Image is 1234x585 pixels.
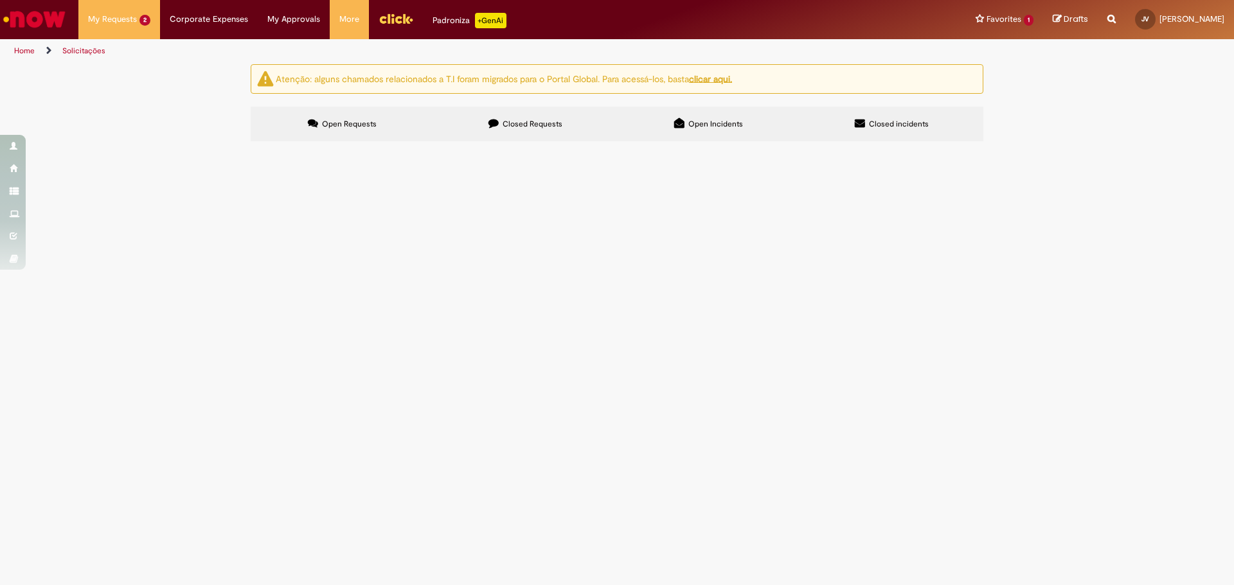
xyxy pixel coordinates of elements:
[1024,15,1033,26] span: 1
[62,46,105,56] a: Solicitações
[1,6,67,32] img: ServiceNow
[14,46,35,56] a: Home
[170,13,248,26] span: Corporate Expenses
[1141,15,1149,23] span: JV
[689,73,732,84] a: clicar aqui.
[1064,13,1088,25] span: Drafts
[987,13,1021,26] span: Favorites
[869,119,929,129] span: Closed incidents
[433,13,506,28] div: Padroniza
[276,73,732,84] ng-bind-html: Atenção: alguns chamados relacionados a T.I foram migrados para o Portal Global. Para acessá-los,...
[688,119,743,129] span: Open Incidents
[267,13,320,26] span: My Approvals
[10,39,813,63] ul: Page breadcrumbs
[503,119,562,129] span: Closed Requests
[1053,13,1088,26] a: Drafts
[339,13,359,26] span: More
[379,9,413,28] img: click_logo_yellow_360x200.png
[322,119,377,129] span: Open Requests
[88,13,137,26] span: My Requests
[475,13,506,28] p: +GenAi
[139,15,150,26] span: 2
[1159,13,1224,24] span: [PERSON_NAME]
